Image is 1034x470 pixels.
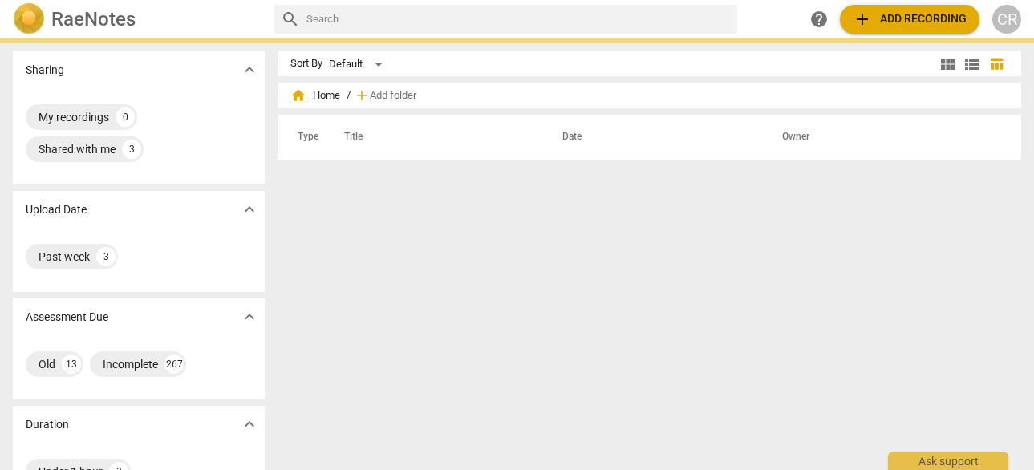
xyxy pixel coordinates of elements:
[237,197,262,221] button: Show more
[347,90,351,102] span: /
[285,115,325,160] th: Type
[39,109,109,125] div: My recordings
[306,6,731,32] input: Search
[325,115,543,160] th: Title
[39,249,90,265] div: Past week
[103,356,158,372] div: Incomplete
[543,115,763,160] th: Date
[989,56,1004,71] span: table_chart
[290,58,322,70] div: Sort By
[240,415,259,434] span: expand_more
[992,5,1021,34] button: CR
[62,355,81,374] div: 13
[96,247,116,266] div: 3
[26,201,87,218] p: Upload Date
[240,60,259,79] span: expand_more
[26,309,108,326] p: Assessment Due
[237,412,262,436] button: Show more
[26,416,69,433] p: Duration
[888,452,1008,470] div: Ask support
[122,140,141,159] div: 3
[26,62,64,79] p: Sharing
[13,3,45,35] img: Logo
[805,5,833,34] a: Help
[116,107,135,127] div: 0
[39,141,116,157] div: Shared with me
[240,200,259,219] span: expand_more
[963,55,982,74] span: view_list
[960,52,984,76] button: List view
[853,10,967,29] span: Add recording
[853,10,872,29] span: add
[763,115,1004,160] th: Owner
[51,8,136,30] h2: RaeNotes
[290,87,340,103] span: Home
[281,10,300,29] span: search
[39,356,55,372] div: Old
[840,5,979,34] button: Upload
[939,55,958,74] span: view_module
[936,52,960,76] button: Tile view
[13,3,262,35] a: LogoRaeNotes
[237,58,262,82] button: Show more
[164,355,184,374] div: 267
[354,87,370,103] span: add
[329,51,388,77] div: Default
[809,10,829,29] span: help
[240,307,259,326] span: expand_more
[370,90,416,102] span: Add folder
[290,87,306,103] span: home
[237,305,262,329] button: Show more
[984,52,1008,76] button: Table view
